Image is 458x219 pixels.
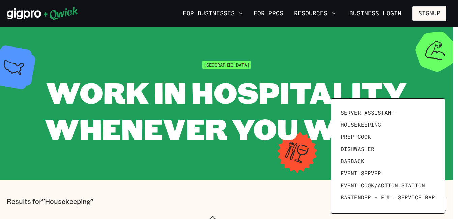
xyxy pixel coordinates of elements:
[341,194,435,201] span: Bartender - Full Service Bar
[341,146,374,152] span: Dishwasher
[341,158,364,164] span: Barback
[341,133,371,140] span: Prep Cook
[341,182,425,189] span: Event Cook/Action Station
[338,105,438,207] ul: Filter by position
[341,170,381,177] span: Event Server
[341,206,415,213] span: Bartender - Fixed Menu
[341,109,395,116] span: Server Assistant
[341,121,381,128] span: Housekeeping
